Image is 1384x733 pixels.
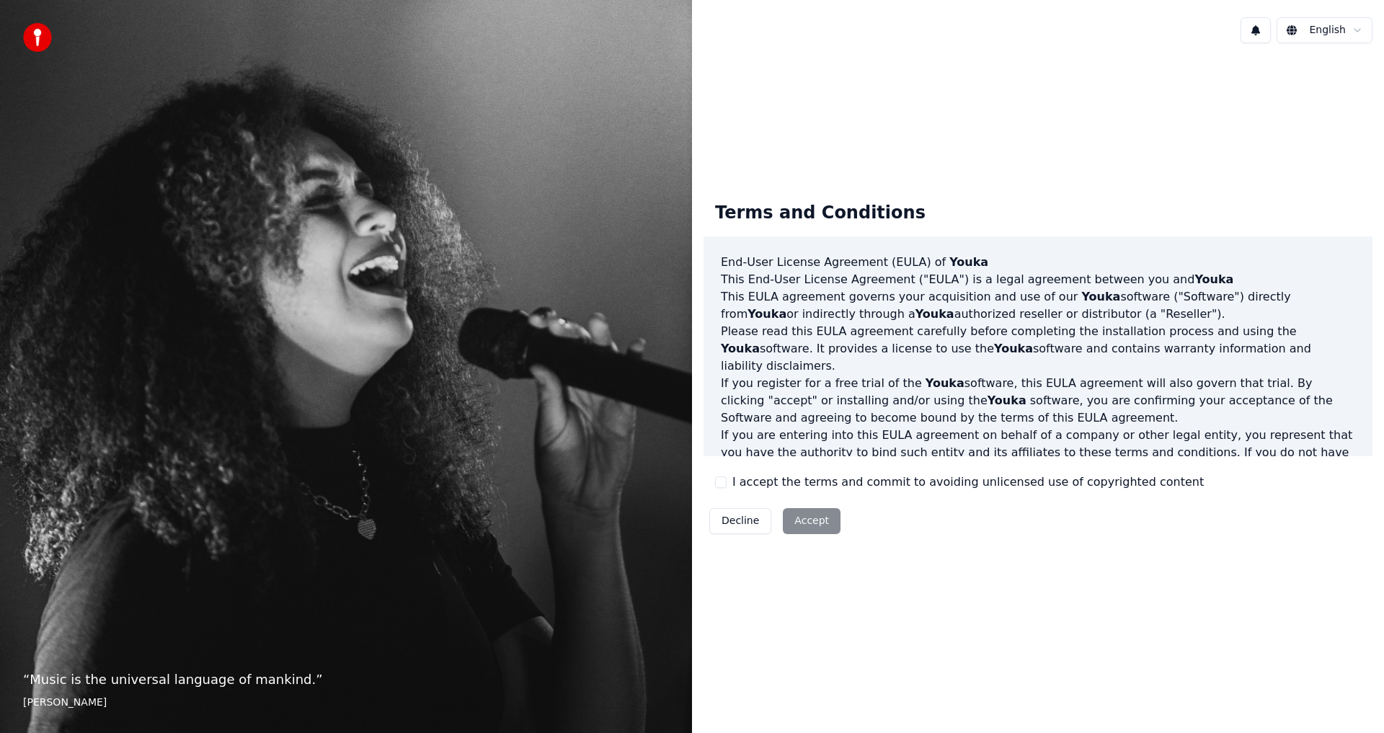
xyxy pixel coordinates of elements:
[994,342,1033,355] span: Youka
[1081,290,1120,303] span: Youka
[721,323,1355,375] p: Please read this EULA agreement carefully before completing the installation process and using th...
[988,394,1026,407] span: Youka
[721,288,1355,323] p: This EULA agreement governs your acquisition and use of our software ("Software") directly from o...
[721,254,1355,271] h3: End-User License Agreement (EULA) of
[721,271,1355,288] p: This End-User License Agreement ("EULA") is a legal agreement between you and
[709,508,771,534] button: Decline
[23,23,52,52] img: youka
[721,375,1355,427] p: If you register for a free trial of the software, this EULA agreement will also govern that trial...
[1194,272,1233,286] span: Youka
[23,670,669,690] p: “ Music is the universal language of mankind. ”
[721,342,760,355] span: Youka
[732,474,1204,491] label: I accept the terms and commit to avoiding unlicensed use of copyrighted content
[748,307,786,321] span: Youka
[704,190,937,236] div: Terms and Conditions
[721,427,1355,496] p: If you are entering into this EULA agreement on behalf of a company or other legal entity, you re...
[23,696,669,710] footer: [PERSON_NAME]
[949,255,988,269] span: Youka
[915,307,954,321] span: Youka
[926,376,964,390] span: Youka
